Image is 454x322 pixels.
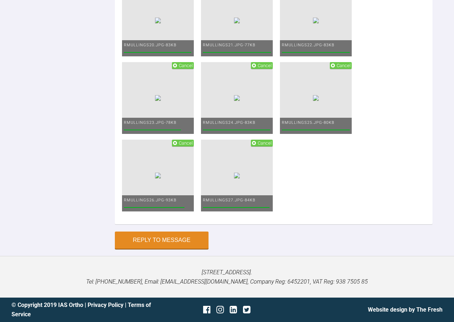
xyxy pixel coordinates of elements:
[124,43,177,47] span: rmullings20.jpg - 83KB
[203,120,256,125] span: rmullings24.jpg - 83KB
[313,18,319,23] img: d58ba0f9-a5a8-456b-a623-580348efa515
[179,140,193,146] span: Cancel
[115,232,209,249] button: Reply to Message
[282,120,334,125] span: rmullings25.jpg - 80KB
[11,302,151,318] a: Terms of Service
[203,198,256,202] span: rmullings27.jpg - 84KB
[124,198,177,202] span: rmullings26.jpg - 93KB
[88,302,123,308] a: Privacy Policy
[234,95,240,101] img: f3302b23-d908-4ea6-bda2-a616c6ff5705
[155,95,161,101] img: fc1afb85-ff87-459c-86c0-2ccd40590b75
[258,140,272,146] span: Cancel
[282,43,334,47] span: rmullings22.jpg - 83KB
[155,18,161,23] img: ad196e58-2049-44b4-8c6e-3b235033cf13
[203,43,256,47] span: rmullings21.jpg - 77KB
[337,63,351,68] span: Cancel
[11,268,443,286] p: [STREET_ADDRESS]. Tel: [PHONE_NUMBER], Email: [EMAIL_ADDRESS][DOMAIN_NAME], Company Reg: 6452201,...
[313,95,319,101] img: 7c406adb-6666-429d-8b0a-3a1c32bde0ce
[124,120,177,125] span: rmullings23.jpg - 78KB
[179,63,193,68] span: Cancel
[234,18,240,23] img: 32c0c877-6f99-4c86-a67a-2dc046d43deb
[368,306,443,313] a: Website design by The Fresh
[234,173,240,178] img: 586c9a4f-e9ef-458b-9a1b-6dcad131d495
[258,63,272,68] span: Cancel
[155,173,161,178] img: e2fb052d-9665-425a-a12e-e44175c21e46
[11,300,155,319] div: © Copyright 2019 IAS Ortho | |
